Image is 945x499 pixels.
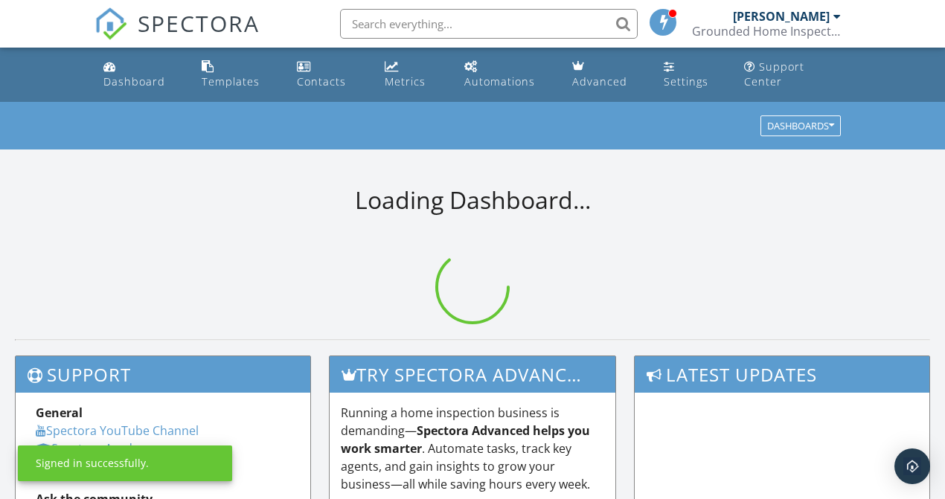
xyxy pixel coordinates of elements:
[664,74,708,88] div: Settings
[291,54,367,96] a: Contacts
[458,54,554,96] a: Automations (Basic)
[36,456,149,471] div: Signed in successfully.
[16,356,310,393] h3: Support
[341,422,590,457] strong: Spectora Advanced helps you work smarter
[635,356,929,393] h3: Latest Updates
[196,54,279,96] a: Templates
[744,59,804,88] div: Support Center
[138,7,260,39] span: SPECTORA
[572,74,627,88] div: Advanced
[760,116,841,137] button: Dashboards
[94,20,260,51] a: SPECTORA
[297,74,346,88] div: Contacts
[341,404,604,493] p: Running a home inspection business is demanding— . Automate tasks, track key agents, and gain ins...
[36,422,199,439] a: Spectora YouTube Channel
[464,74,535,88] div: Automations
[340,9,638,39] input: Search everything...
[103,74,165,88] div: Dashboard
[733,9,830,24] div: [PERSON_NAME]
[202,74,260,88] div: Templates
[36,440,156,457] a: Spectora Academy
[36,405,83,421] strong: General
[97,54,184,96] a: Dashboard
[658,54,726,96] a: Settings
[94,7,127,40] img: The Best Home Inspection Software - Spectora
[738,54,848,96] a: Support Center
[385,74,426,88] div: Metrics
[767,121,834,132] div: Dashboards
[894,448,930,484] div: Open Intercom Messenger
[379,54,446,96] a: Metrics
[330,356,615,393] h3: Try spectora advanced [DATE]
[692,24,841,39] div: Grounded Home Inspections
[566,54,646,96] a: Advanced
